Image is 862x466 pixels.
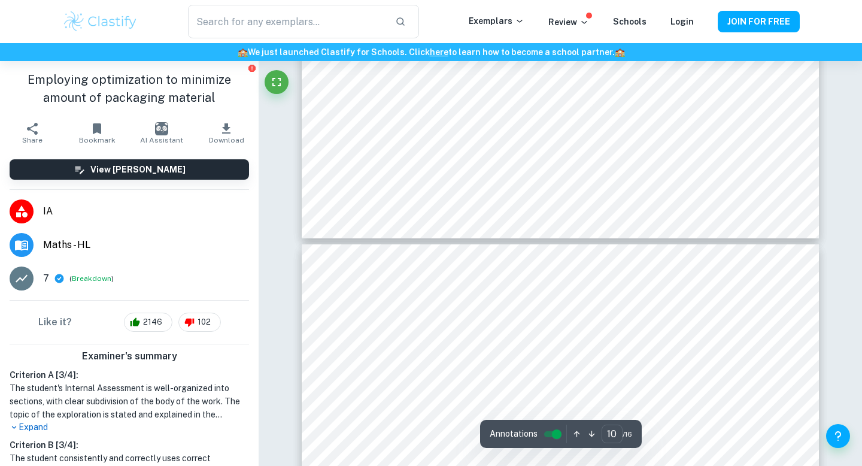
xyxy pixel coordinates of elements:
[2,46,860,59] h6: We just launched Clastify for Schools. Click to learn how to become a school partner.
[265,70,289,94] button: Fullscreen
[209,136,244,144] span: Download
[718,11,800,32] button: JOIN FOR FREE
[10,382,249,421] h1: The student's Internal Assessment is well-organized into sections, with clear subdivision of the ...
[10,421,249,434] p: Expand
[178,313,221,332] div: 102
[10,71,249,107] h1: Employing optimization to minimize amount of packaging material
[623,429,632,440] span: / 16
[129,116,194,150] button: AI Assistant
[10,438,249,452] h6: Criterion B [ 3 / 4 ]:
[155,122,168,135] img: AI Assistant
[43,238,249,252] span: Maths - HL
[79,136,116,144] span: Bookmark
[43,271,49,286] p: 7
[188,5,386,38] input: Search for any exemplars...
[140,136,183,144] span: AI Assistant
[615,47,625,57] span: 🏫
[613,17,646,26] a: Schools
[548,16,589,29] p: Review
[5,349,254,364] h6: Examiner's summary
[247,63,256,72] button: Report issue
[38,315,72,329] h6: Like it?
[191,316,217,328] span: 102
[136,316,169,328] span: 2146
[90,163,186,176] h6: View [PERSON_NAME]
[10,368,249,382] h6: Criterion A [ 3 / 4 ]:
[43,204,249,219] span: IA
[62,10,138,34] img: Clastify logo
[124,313,172,332] div: 2146
[65,116,129,150] button: Bookmark
[469,14,524,28] p: Exemplars
[430,47,448,57] a: here
[490,428,538,440] span: Annotations
[10,159,249,180] button: View [PERSON_NAME]
[72,273,111,284] button: Breakdown
[194,116,259,150] button: Download
[826,424,850,448] button: Help and Feedback
[670,17,694,26] a: Login
[238,47,248,57] span: 🏫
[69,273,114,285] span: ( )
[22,136,43,144] span: Share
